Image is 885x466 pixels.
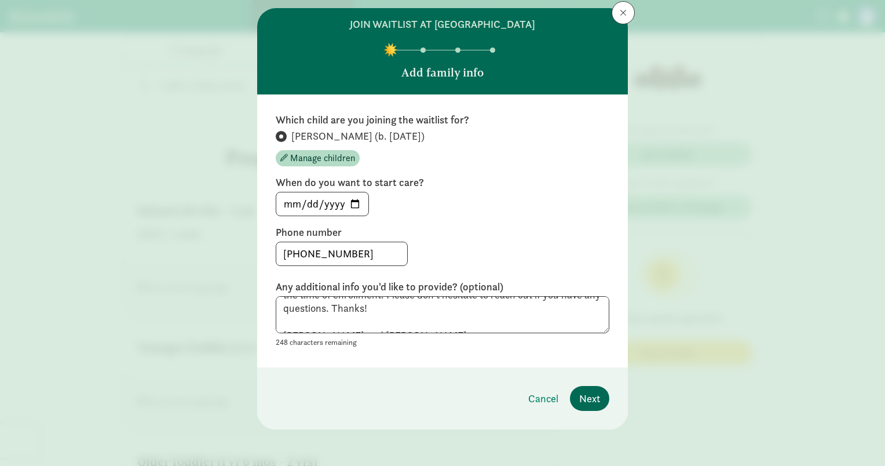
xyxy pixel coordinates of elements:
[290,151,355,165] span: Manage children
[276,113,609,127] label: Which child are you joining the waitlist for?
[291,129,425,143] span: [PERSON_NAME] (b. [DATE])
[276,242,407,265] input: 5555555555
[570,386,609,411] button: Next
[519,386,568,411] button: Cancel
[276,176,609,190] label: When do you want to start care?
[579,391,600,406] span: Next
[528,391,558,406] span: Cancel
[276,150,360,166] button: Manage children
[350,17,535,31] h6: join waitlist at [GEOGRAPHIC_DATA]
[401,64,484,81] p: Add family info
[276,280,609,294] label: Any additional info you'd like to provide? (optional)
[276,225,609,239] label: Phone number
[276,337,357,347] small: 248 characters remaining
